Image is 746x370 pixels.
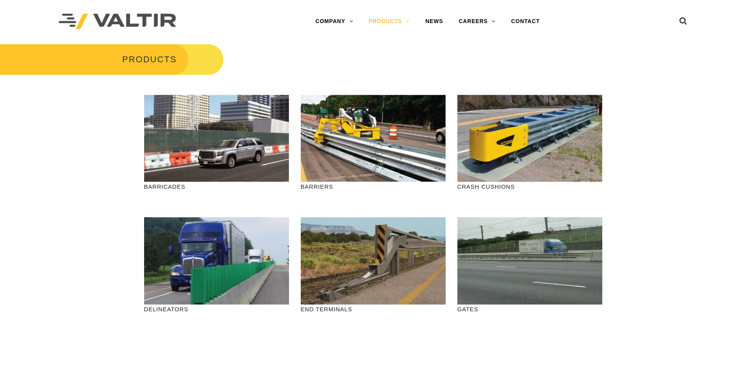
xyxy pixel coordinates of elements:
[503,14,547,29] a: CONTACT
[59,14,176,30] img: Valtir
[144,182,289,191] p: BARRICADES
[144,305,289,314] p: DELINEATORS
[451,14,503,29] a: CAREERS
[457,305,602,314] p: GATES
[301,182,446,191] p: BARRIERS
[417,14,451,29] a: NEWS
[361,14,417,29] a: PRODUCTS
[457,182,602,191] p: CRASH CUSHIONS
[301,305,446,314] p: END TERMINALS
[307,14,361,29] a: COMPANY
